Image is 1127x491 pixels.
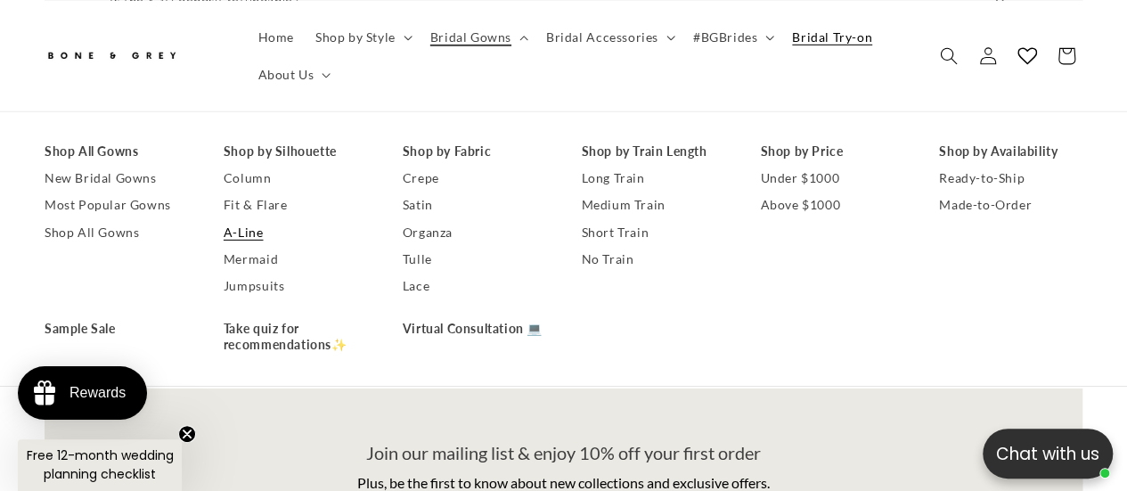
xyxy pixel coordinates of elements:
a: Shop All Gowns [45,137,188,164]
span: Bridal Accessories [546,29,658,45]
a: Fit & Flare [224,192,367,218]
span: Bridal Gowns [430,29,511,45]
a: Most Popular Gowns [45,192,188,218]
a: Organza [403,218,546,245]
a: Shop by Price [760,137,903,164]
a: Long Train [581,165,724,192]
a: Ready-to-Ship [939,165,1082,192]
a: Shop All Gowns [45,218,188,245]
span: Home [258,29,294,45]
span: Free 12-month wedding planning checklist [27,446,174,483]
a: Bridal Try-on [781,18,883,55]
a: Medium Train [581,192,724,218]
span: #BGBrides [693,29,757,45]
span: Bridal Try-on [792,29,872,45]
span: About Us [258,66,314,82]
a: A-Line [224,218,367,245]
a: Jumpsuits [224,272,367,299]
span: Join our mailing list & enjoy 10% off your first order [366,442,761,463]
span: Plus, be the first to know about new collections and exclusive offers. [357,474,770,491]
a: Bone and Grey Bridal [38,34,230,77]
img: Bone and Grey Bridal [45,41,178,70]
summary: About Us [248,55,339,93]
a: New Bridal Gowns [45,165,188,192]
a: Lace [403,272,546,299]
a: No Train [581,245,724,272]
a: Column [224,165,367,192]
p: Chat with us [983,441,1113,467]
button: Close teaser [178,425,196,443]
summary: #BGBrides [682,18,781,55]
a: Tulle [403,245,546,272]
summary: Search [929,36,968,75]
a: Shop by Silhouette [224,137,367,164]
a: Made-to-Order [939,192,1082,218]
a: Short Train [581,218,724,245]
a: Satin [403,192,546,218]
div: Rewards [69,385,126,401]
a: Shop by Train Length [581,137,724,164]
a: Crepe [403,165,546,192]
a: Home [248,18,305,55]
a: Shop by Availability [939,137,1082,164]
a: Under $1000 [760,165,903,192]
summary: Shop by Style [305,18,420,55]
summary: Bridal Gowns [420,18,535,55]
a: Mermaid [224,245,367,272]
a: Take quiz for recommendations✨ [224,315,367,358]
button: Open chatbox [983,429,1113,479]
a: Above $1000 [760,192,903,218]
a: Sample Sale [45,315,188,342]
a: Virtual Consultation 💻 [403,315,546,342]
div: Free 12-month wedding planning checklistClose teaser [18,439,182,491]
a: Shop by Fabric [403,137,546,164]
summary: Bridal Accessories [535,18,682,55]
span: Shop by Style [315,29,396,45]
